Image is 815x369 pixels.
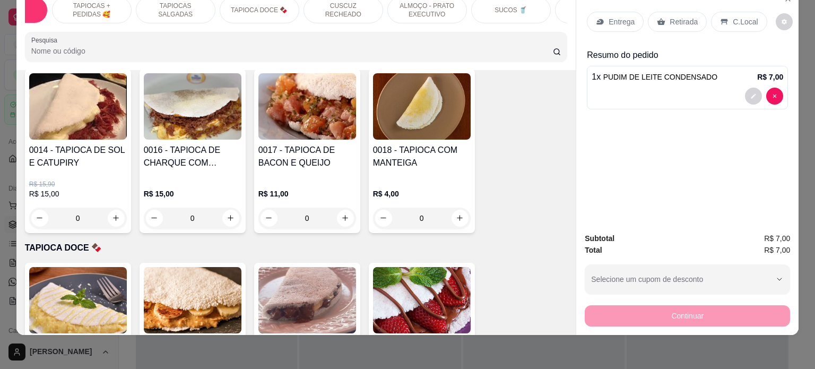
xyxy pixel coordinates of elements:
[31,46,553,56] input: Pesquisa
[585,264,790,294] button: Selecione um cupom de desconto
[585,234,614,243] strong: Subtotal
[29,188,127,199] p: R$ 15,00
[144,144,241,169] h4: 0016 - TAPIOCA DE CHARQUE COM COALHO
[313,2,374,19] p: CUSCUZ RECHEADO
[609,16,635,27] p: Entrega
[258,188,356,199] p: R$ 11,00
[258,73,356,140] img: product-image
[373,188,471,199] p: R$ 4,00
[61,2,123,19] p: TAPIOCAS + PEDIDAS 🥰
[31,36,61,45] label: Pesquisa
[29,180,127,188] p: R$ 15,90
[766,88,783,105] button: decrease-product-quantity
[258,267,356,333] img: product-image
[144,267,241,333] img: product-image
[144,73,241,140] img: product-image
[495,6,527,14] p: SUCOS 🥤
[373,267,471,333] img: product-image
[745,88,762,105] button: decrease-product-quantity
[776,13,793,30] button: decrease-product-quantity
[144,188,241,199] p: R$ 15,00
[764,244,790,256] span: R$ 7,00
[25,242,568,254] p: TAPIOCA DOCE 🍫
[670,16,698,27] p: Retirada
[29,73,127,140] img: product-image
[585,246,602,254] strong: Total
[258,144,356,169] h4: 0017 - TAPIOCA DE BACON E QUEIJO
[373,73,471,140] img: product-image
[603,73,717,81] span: PUDIM DE LEITE CONDENSADO
[587,49,788,62] p: Resumo do pedido
[231,6,288,14] p: TAPIOCA DOCE 🍫
[757,72,783,82] p: R$ 7,00
[29,144,127,169] h4: 0014 - TAPIOCA DE SOL E CATUPIRY
[396,2,458,19] p: ALMOÇO - PRATO EXECUTIVO
[764,233,790,244] span: R$ 7,00
[733,16,758,27] p: C.Local
[373,144,471,169] h4: 0018 - TAPIOCA COM MANTEIGA
[29,267,127,333] img: product-image
[145,2,206,19] p: TAPIOCAS SALGADAS
[592,71,717,83] p: 1 x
